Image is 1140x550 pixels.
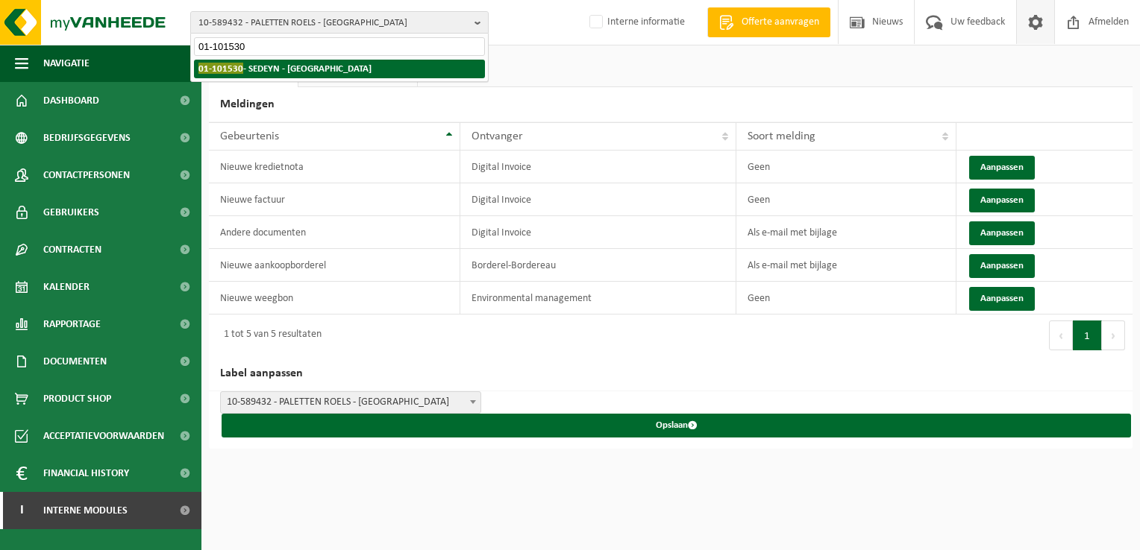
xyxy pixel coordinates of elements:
[969,254,1035,278] button: Aanpassen
[460,249,736,282] td: Borderel-Bordereau
[220,391,481,414] span: 10-589432 - PALETTEN ROELS - LOKEREN
[43,194,99,231] span: Gebruikers
[43,157,130,194] span: Contactpersonen
[209,183,460,216] td: Nieuwe factuur
[209,249,460,282] td: Nieuwe aankoopborderel
[736,282,956,314] td: Geen
[209,282,460,314] td: Nieuwe weegbon
[209,87,1133,122] h2: Meldingen
[43,82,99,119] span: Dashboard
[43,231,101,268] span: Contracten
[1049,320,1073,350] button: Previous
[43,343,107,380] span: Documenten
[43,380,111,417] span: Product Shop
[969,189,1035,212] button: Aanpassen
[707,7,830,37] a: Offerte aanvragen
[198,63,243,74] span: 01-101530
[969,156,1035,180] button: Aanpassen
[43,417,164,455] span: Acceptatievoorwaarden
[736,151,956,183] td: Geen
[43,306,101,343] span: Rapportage
[748,130,815,142] span: Soort melding
[198,12,469,34] span: 10-589432 - PALETTEN ROELS - [GEOGRAPHIC_DATA]
[586,11,685,34] label: Interne informatie
[460,151,736,183] td: Digital Invoice
[194,37,485,56] input: Zoeken naar gekoppelde vestigingen
[460,282,736,314] td: Environmental management
[1102,320,1125,350] button: Next
[221,392,480,413] span: 10-589432 - PALETTEN ROELS - LOKEREN
[15,492,28,529] span: I
[1073,320,1102,350] button: 1
[190,11,489,34] button: 10-589432 - PALETTEN ROELS - [GEOGRAPHIC_DATA]
[209,216,460,249] td: Andere documenten
[43,119,131,157] span: Bedrijfsgegevens
[460,216,736,249] td: Digital Invoice
[969,221,1035,245] button: Aanpassen
[472,130,523,142] span: Ontvanger
[738,15,823,30] span: Offerte aanvragen
[43,492,128,529] span: Interne modules
[220,130,279,142] span: Gebeurtenis
[460,183,736,216] td: Digital Invoice
[43,268,90,306] span: Kalender
[216,322,322,349] div: 1 tot 5 van 5 resultaten
[209,151,460,183] td: Nieuwe kredietnota
[209,356,1133,391] h2: Label aanpassen
[198,63,372,74] strong: - SEDEYN - [GEOGRAPHIC_DATA]
[222,414,1131,437] button: Opslaan
[969,287,1035,311] button: Aanpassen
[736,249,956,282] td: Als e-mail met bijlage
[736,183,956,216] td: Geen
[43,455,129,492] span: Financial History
[736,216,956,249] td: Als e-mail met bijlage
[43,45,90,82] span: Navigatie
